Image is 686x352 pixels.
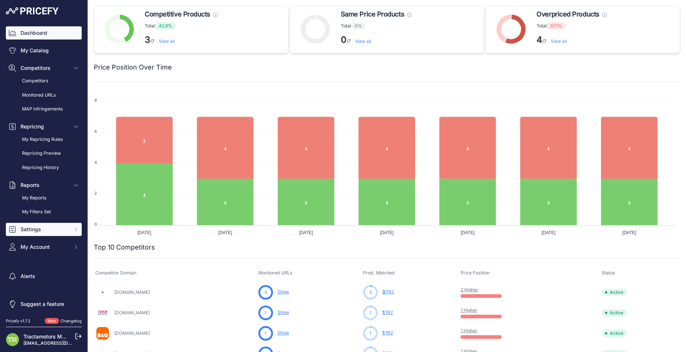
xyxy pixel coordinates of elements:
tspan: 2 [95,191,97,195]
span: 1 [265,330,266,337]
button: Repricing [6,120,82,133]
tspan: 4 [95,160,97,165]
a: [EMAIL_ADDRESS][DOMAIN_NAME] [23,340,100,346]
span: Price Position [461,270,490,276]
span: 0% [351,22,366,30]
p: Total [536,22,606,30]
a: 1 Higher [461,328,477,333]
a: My Catalog [6,44,82,57]
h2: Top 10 Competitors [94,242,155,252]
button: Reports [6,179,82,192]
a: Suggest a feature [6,297,82,311]
strong: 0 [341,34,347,45]
span: New [45,318,59,324]
a: 1 Higher [461,307,477,313]
a: Repricing Preview [6,147,82,160]
a: Monitored URLs [6,89,82,102]
p: /7 [536,34,606,46]
a: 2 Higher [461,287,478,292]
span: 3 [264,289,267,296]
span: 42.9% [155,22,176,30]
span: Active [602,289,627,296]
span: Repricing [21,123,69,130]
strong: 4 [536,34,542,45]
nav: Sidebar [6,26,82,311]
a: MAP infringements [6,103,82,116]
span: 1 [265,310,266,316]
span: Overpriced Products [536,9,599,19]
tspan: [DATE] [380,230,394,235]
button: Settings [6,223,82,236]
a: My Repricing Rules [6,133,82,146]
a: Alerts [6,270,82,283]
span: 1 [382,310,384,315]
span: 1 [382,330,384,336]
button: Competitors [6,61,82,75]
button: My Account [6,240,82,254]
p: /7 [341,34,412,46]
tspan: [DATE] [137,230,151,235]
a: Competitors [6,75,82,87]
a: Dashboard [6,26,82,40]
h2: Price Position Over Time [94,62,172,72]
a: Changelog [60,318,82,323]
a: 1/192 [382,310,393,315]
a: Repricing History [6,161,82,174]
span: Competitive Products [145,9,210,19]
a: Show [277,289,289,295]
p: Total [145,22,218,30]
p: Total [341,22,412,30]
span: 57.1% [547,22,566,30]
span: Active [602,330,627,337]
tspan: 0 [95,222,97,226]
a: My Filters Set [6,206,82,218]
a: [DOMAIN_NAME] [114,289,150,295]
span: 1 [369,310,371,316]
span: My Account [21,243,69,251]
tspan: [DATE] [461,230,475,235]
a: [DOMAIN_NAME] [114,330,150,336]
a: Show [277,310,289,315]
span: 3 [369,289,372,296]
tspan: [DATE] [218,230,232,235]
tspan: [DATE] [622,230,636,235]
div: Pricefy v1.7.2 [6,318,30,324]
a: 3/192 [382,289,394,295]
tspan: 6 [95,129,97,134]
a: 1/192 [382,330,393,336]
span: Status [602,270,615,276]
a: Show [277,330,289,336]
span: Active [602,309,627,317]
img: Pricefy Logo [6,7,59,15]
span: Competitor Domain [95,270,136,276]
span: Same Price Products [341,9,404,19]
a: View all [355,38,371,44]
span: 3 [382,289,385,295]
tspan: [DATE] [542,230,556,235]
span: Settings [21,226,69,233]
strong: 3 [145,34,150,45]
span: Reports [21,181,69,189]
tspan: [DATE] [299,230,313,235]
span: 1 [369,330,371,337]
tspan: 8 [95,98,97,102]
span: Monitored URLs [258,270,292,276]
p: /7 [145,34,218,46]
a: My Reports [6,192,82,205]
a: Tractamotors Marketing [23,333,82,340]
a: View all [551,38,567,44]
a: View all [159,38,175,44]
span: Prod. Matched [363,270,395,276]
a: [DOMAIN_NAME] [114,310,150,315]
span: Competitors [21,64,69,72]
